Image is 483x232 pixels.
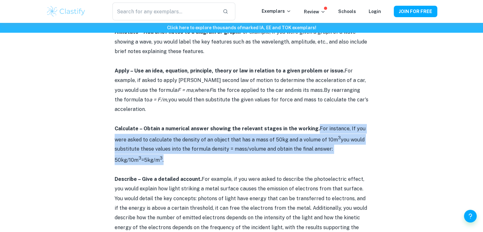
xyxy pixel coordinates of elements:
[369,9,381,14] a: Login
[149,97,168,103] i: a = F/m,
[138,155,141,160] sup: 3
[338,135,341,140] sup: 3
[1,24,482,31] h6: Click here to explore thousands of marked IA, EE and TOK exemplars !
[115,124,369,165] p: For instance, If you were asked to calculate the density of an object that has a mass of 50kg and...
[115,126,320,132] strong: Calculate – Obtain a numerical answer showing the relevant stages in the working.
[323,87,324,93] i: .
[304,8,325,15] p: Review
[262,8,291,15] p: Exemplars
[160,155,163,160] sup: 3
[115,27,369,56] p: For example, if you were given a graph of a wave showing a wave, you would label the key features...
[115,68,345,74] strong: Apply – Use an idea, equation, principle, theory or law in relation to a given problem or issue.
[115,176,202,182] strong: Describe – Give a detailed account.
[178,87,195,93] i: F = ma,
[338,9,356,14] a: Schools
[115,66,369,114] p: For example, if asked to apply [PERSON_NAME] second law of motion to determine the acceleration o...
[209,87,212,93] i: F
[46,5,86,18] img: Clastify logo
[293,87,298,93] i: m
[112,3,217,20] input: Search for any exemplars...
[394,6,437,17] button: JOIN FOR FREE
[464,210,477,222] button: Help and Feedback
